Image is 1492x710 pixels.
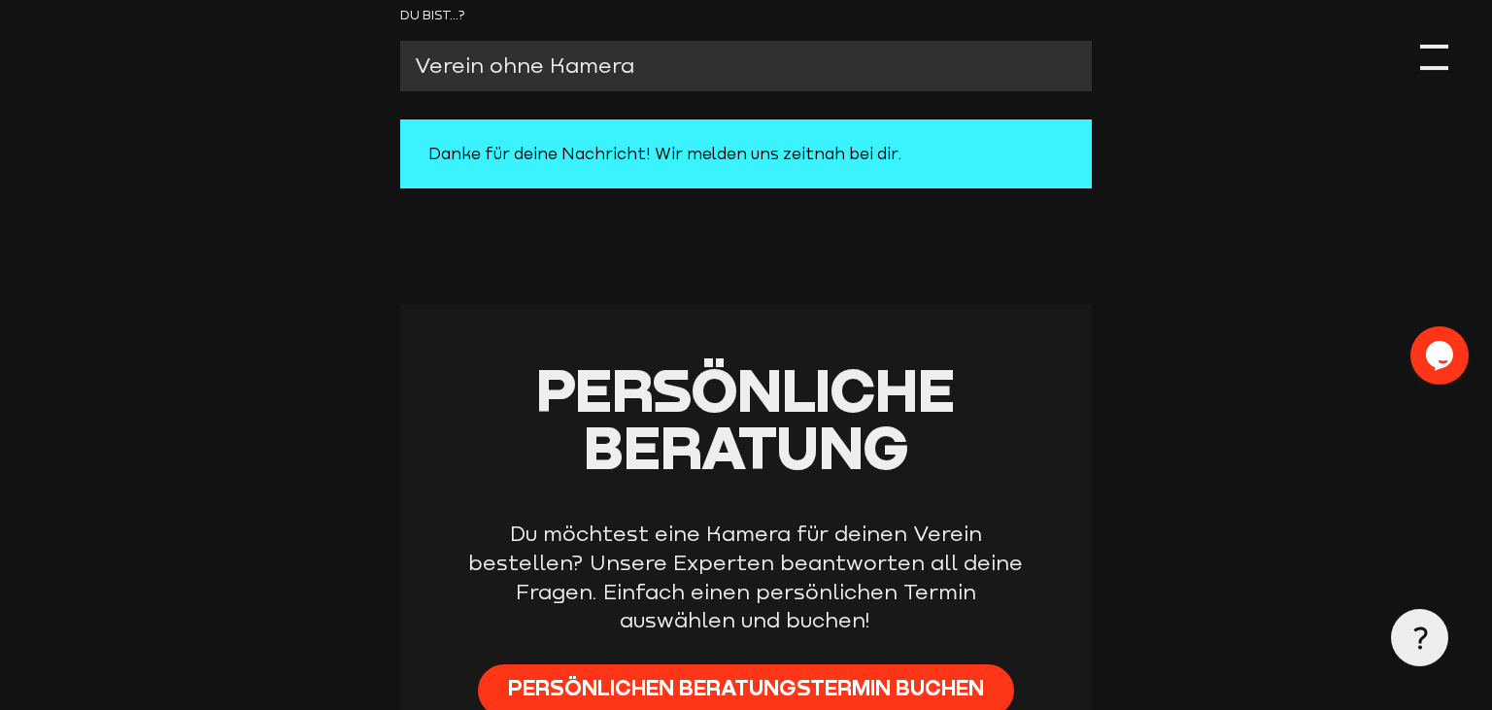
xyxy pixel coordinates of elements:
iframe: chat widget [1410,326,1473,385]
p: Du möchtest eine Kamera für deinen Verein bestellen? Unsere Experten beantworten all deine Fragen... [458,520,1034,635]
form: Contact form [400,5,1092,188]
label: Du bist...? [400,5,1092,26]
span: Persönliche Beratung [536,354,955,483]
div: Danke für deine Nachricht! Wir melden uns zeitnah bei dir. [400,119,1092,187]
span: Persönlichen Beratungstermin buchen [508,674,984,703]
